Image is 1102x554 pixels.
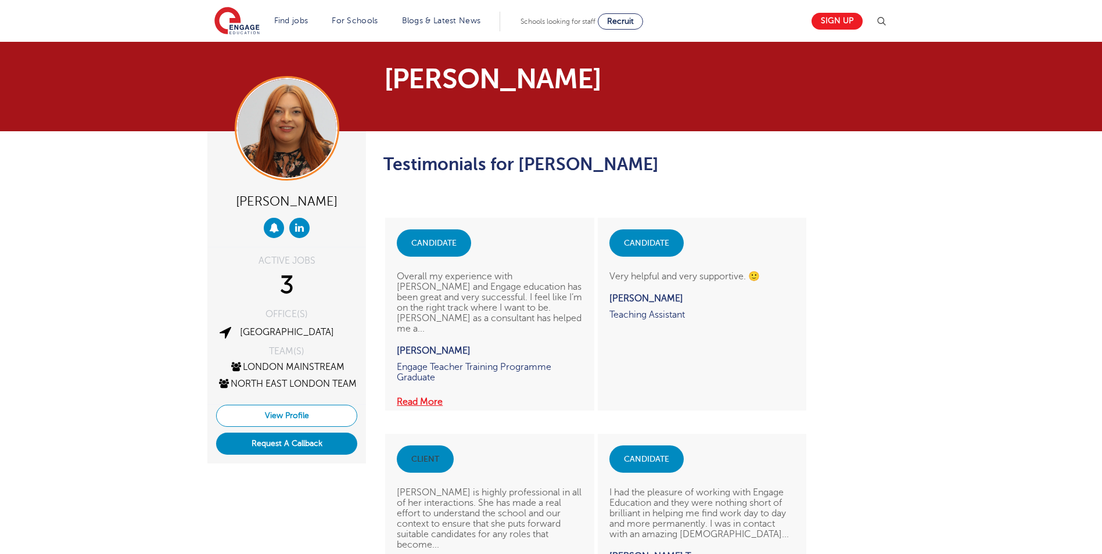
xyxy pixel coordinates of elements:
a: [GEOGRAPHIC_DATA] [240,327,334,337]
a: London Mainstream [229,362,344,372]
a: For Schools [332,16,378,25]
p: I had the pleasure of working with Engage Education and they were nothing short of brilliant in h... [609,473,795,551]
span: Schools looking for staff [521,17,595,26]
div: [PERSON_NAME] [216,189,357,212]
p: Overall my experience with [PERSON_NAME] and Engage education has been great and very successful.... [397,257,582,346]
a: Sign up [812,13,863,30]
p: Very helpful and very supportive. 🙂 [609,257,795,293]
a: View Profile [216,405,357,427]
a: Find jobs [274,16,308,25]
button: Request A Callback [216,433,357,455]
li: client [411,454,439,464]
p: [PERSON_NAME] [609,293,795,304]
div: OFFICE(S) [216,310,357,319]
span: Recruit [607,17,634,26]
div: TEAM(S) [216,347,357,356]
li: candidate [624,238,669,248]
li: candidate [624,454,669,464]
h2: Testimonials for [PERSON_NAME] [383,154,836,174]
a: North East London Team [217,379,357,389]
div: 3 [216,271,357,300]
p: Teaching Assistant [609,310,795,332]
img: Engage Education [214,7,260,36]
h1: [PERSON_NAME] [384,65,660,93]
div: ACTIVE JOBS [216,256,357,265]
li: candidate [411,238,457,248]
a: Blogs & Latest News [402,16,481,25]
a: Recruit [598,13,643,30]
button: Read More [397,394,443,409]
p: Engage Teacher Training Programme Graduate [397,362,582,394]
p: [PERSON_NAME] [397,346,582,356]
